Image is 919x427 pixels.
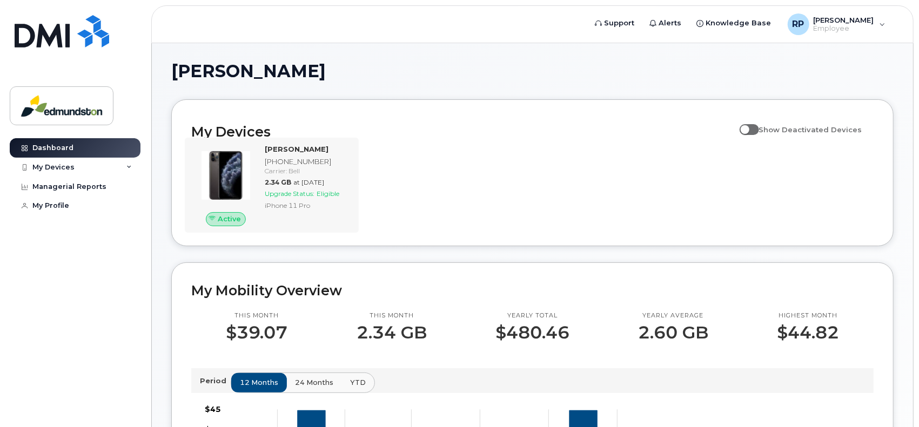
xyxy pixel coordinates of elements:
span: Active [218,214,241,224]
span: Upgrade Status: [265,189,314,198]
p: $44.82 [777,323,839,342]
input: Show Deactivated Devices [740,119,748,128]
span: 2.34 GB [265,178,291,186]
span: at [DATE] [293,178,324,186]
div: Carrier: Bell [265,166,348,175]
a: Active[PERSON_NAME][PHONE_NUMBER]Carrier: Bell2.34 GBat [DATE]Upgrade Status:EligibleiPhone 11 Pro [191,144,352,226]
span: 24 months [295,377,333,388]
div: iPhone 11 Pro [265,201,348,210]
tspan: $45 [205,404,221,414]
span: [PERSON_NAME] [171,63,326,79]
p: This month [226,311,288,320]
h2: My Devices [191,124,734,140]
p: Period [200,376,231,386]
span: Show Deactivated Devices [759,125,862,134]
div: [PHONE_NUMBER] [265,157,348,167]
p: Yearly average [638,311,708,320]
p: $39.07 [226,323,288,342]
p: 2.34 GB [357,323,427,342]
p: Yearly total [495,311,569,320]
p: This month [357,311,427,320]
img: 11_Pro.jpg [200,150,252,201]
p: 2.60 GB [638,323,708,342]
span: YTD [350,377,366,388]
p: Highest month [777,311,839,320]
h2: My Mobility Overview [191,282,874,299]
strong: [PERSON_NAME] [265,145,328,153]
p: $480.46 [495,323,569,342]
span: Eligible [317,189,339,198]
